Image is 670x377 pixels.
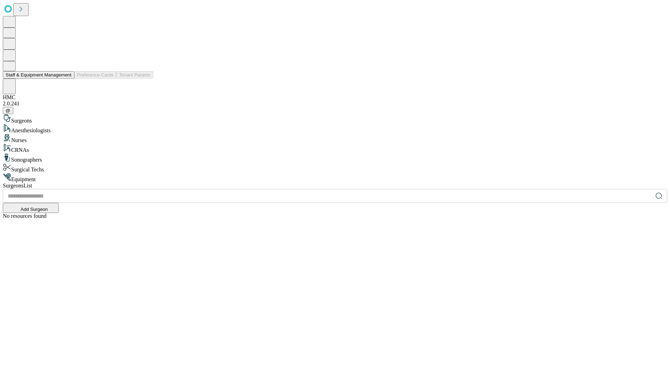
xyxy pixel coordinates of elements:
[3,213,667,219] div: No resources found
[3,163,667,173] div: Surgical Techs
[116,71,153,79] button: Tenant Params
[3,94,667,101] div: HMC
[3,203,59,213] button: Add Surgeon
[6,108,10,113] span: @
[3,114,667,124] div: Surgeons
[3,101,667,107] div: 2.0.241
[3,107,13,114] button: @
[3,143,667,153] div: CRNAs
[3,134,667,143] div: Nurses
[74,71,116,79] button: Preference Cards
[3,183,667,189] div: Surgeons List
[21,207,48,212] span: Add Surgeon
[3,153,667,163] div: Sonographers
[3,71,74,79] button: Staff & Equipment Management
[3,124,667,134] div: Anesthesiologists
[3,173,667,183] div: Equipment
